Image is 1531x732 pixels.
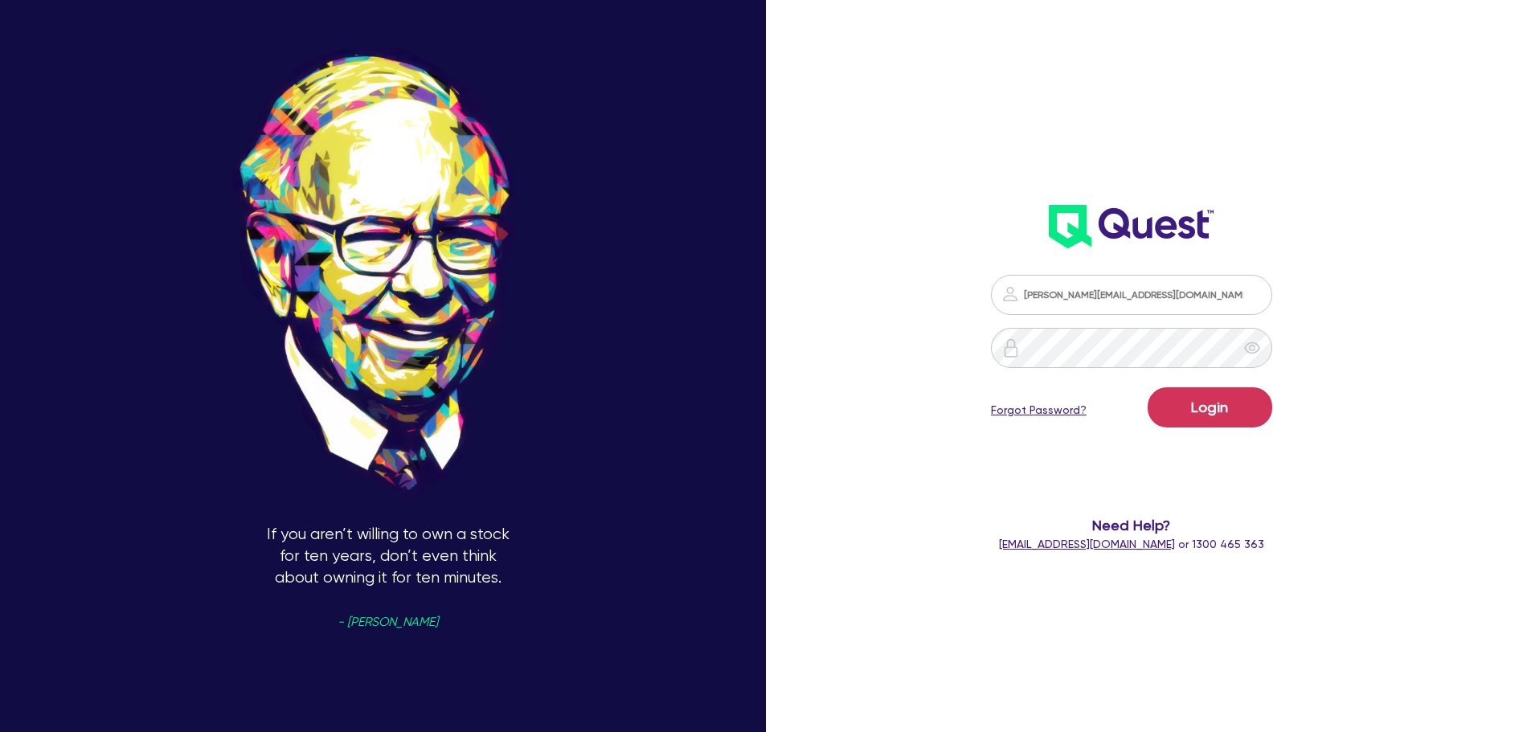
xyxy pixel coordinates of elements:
button: Login [1148,387,1272,427]
span: Need Help? [927,514,1337,536]
a: [EMAIL_ADDRESS][DOMAIN_NAME] [999,538,1175,550]
span: or 1300 465 363 [999,538,1264,550]
img: wH2k97JdezQIQAAAABJRU5ErkJggg== [1049,205,1214,248]
span: eye [1244,340,1260,356]
input: Email address [991,275,1272,315]
img: icon-password [1001,284,1020,304]
span: - [PERSON_NAME] [338,616,438,628]
a: Forgot Password? [991,402,1087,419]
img: icon-password [1001,338,1021,358]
